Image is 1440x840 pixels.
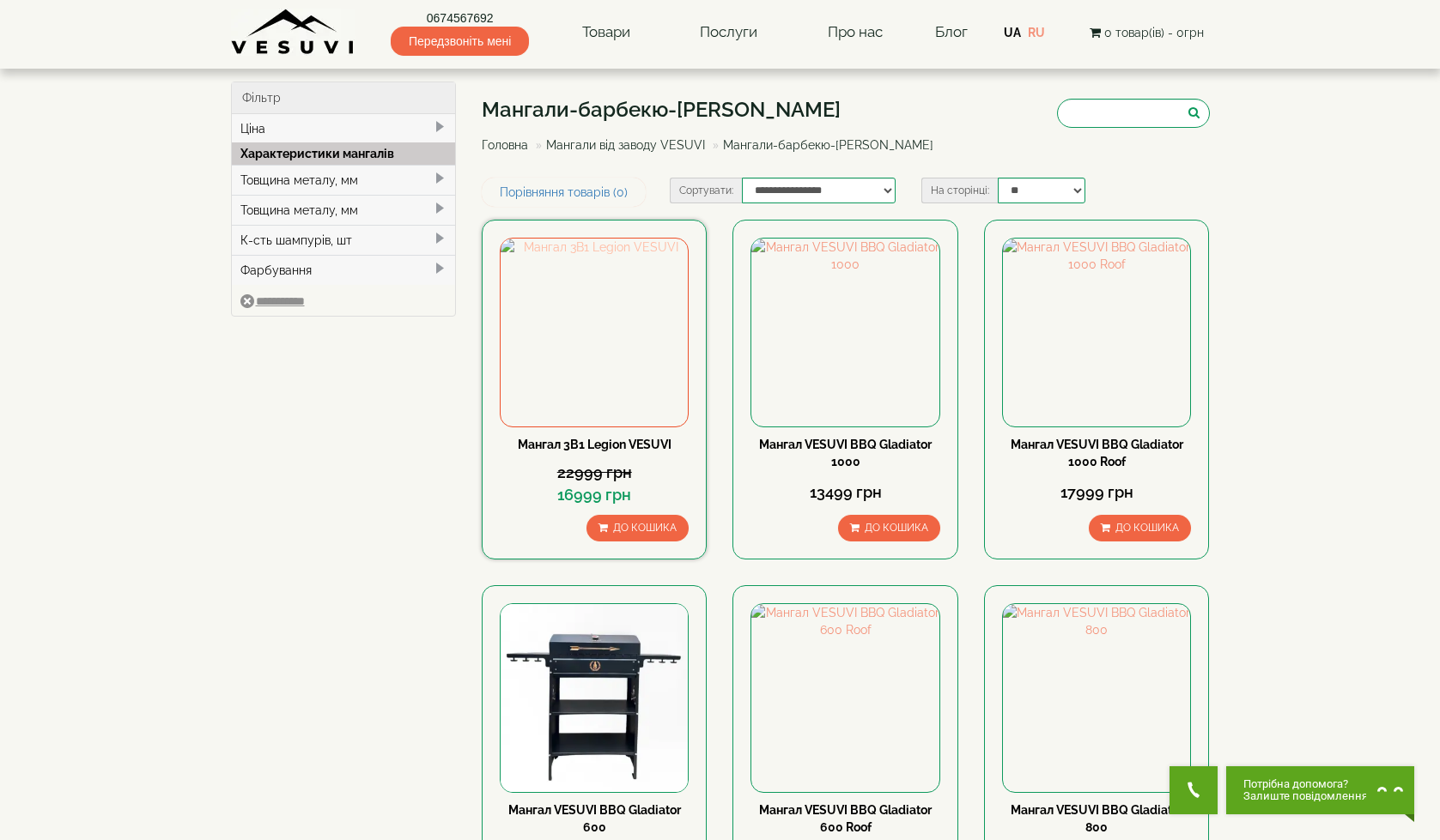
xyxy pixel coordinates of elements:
[1028,26,1045,39] a: RU
[232,142,456,165] div: Характеристики мангалів
[1011,803,1183,834] a: Мангал VESUVI BBQ Gladiator 800
[501,604,688,791] img: Мангал VESUVI BBQ Gladiator 600
[1089,515,1191,541] button: До кошика
[935,23,968,40] a: Блог
[613,522,677,534] span: До кошика
[683,13,775,52] a: Послуги
[708,136,933,154] li: Мангали-барбекю-[PERSON_NAME]
[1003,604,1190,791] img: Мангал VESUVI BBQ Gladiator 800
[565,13,647,52] a: Товари
[500,462,689,484] div: 22999 грн
[759,438,932,468] a: Мангал VESUVI BBQ Gladiator 1000
[751,239,939,426] img: Мангал VESUVI BBQ Gladiator 1000
[391,9,529,27] a: 0674567692
[1002,481,1191,504] div: 17999 грн
[1226,766,1414,814] button: Chat button
[1011,438,1183,468] a: Мангал VESUVI BBQ Gladiator 1000 Roof
[231,9,355,56] img: Завод VESUVI
[865,522,928,534] span: До кошика
[232,165,456,195] div: Товщина металу, мм
[838,515,940,541] button: До кошика
[670,178,742,203] label: Сортувати:
[1004,26,1021,39] a: UA
[1243,790,1368,802] span: Залиште повідомлення
[1170,766,1218,814] button: Get Call button
[1003,239,1190,426] img: Мангал VESUVI BBQ Gladiator 1000 Roof
[586,515,689,541] button: До кошика
[759,803,932,834] a: Мангал VESUVI BBQ Gladiator 600 Roof
[1085,23,1209,42] button: 0 товар(ів) - 0грн
[811,13,900,52] a: Про нас
[1104,26,1204,39] span: 0 товар(ів) - 0грн
[391,27,529,56] span: Передзвоніть мені
[1243,778,1368,790] span: Потрібна допомога?
[500,484,689,506] div: 16999 грн
[232,114,456,143] div: Ціна
[518,438,671,451] a: Мангал 3В1 Legion VESUVI
[546,138,705,152] a: Мангали від заводу VESUVI
[232,82,456,114] div: Фільтр
[482,178,646,207] a: Порівняння товарів (0)
[751,604,939,791] img: Мангал VESUVI BBQ Gladiator 600 Roof
[232,255,456,285] div: Фарбування
[1115,522,1179,534] span: До кошика
[750,481,939,504] div: 13499 грн
[232,225,456,255] div: К-сть шампурів, шт
[501,239,688,426] img: Мангал 3В1 Legion VESUVI
[232,195,456,225] div: Товщина металу, мм
[508,803,681,834] a: Мангал VESUVI BBQ Gladiator 600
[482,138,528,152] a: Головна
[921,178,998,203] label: На сторінці:
[482,99,946,121] h1: Мангали-барбекю-[PERSON_NAME]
